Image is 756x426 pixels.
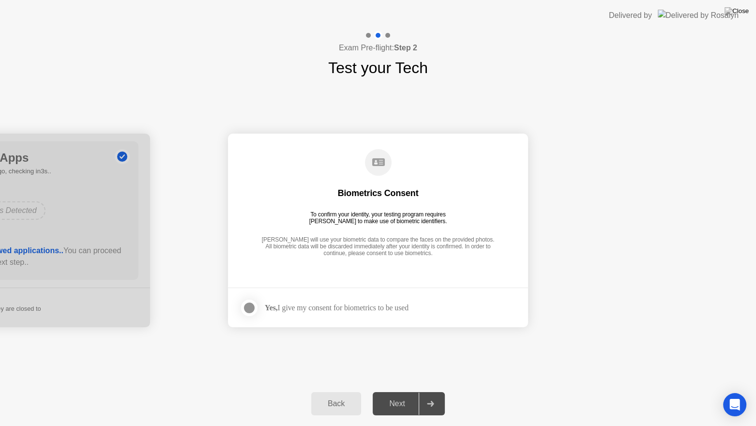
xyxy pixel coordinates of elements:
div: Biometrics Consent [338,187,419,199]
strong: Yes, [265,304,277,312]
div: I give my consent for biometrics to be used [265,303,408,312]
div: Back [314,399,358,408]
h4: Exam Pre-flight: [339,42,417,54]
h1: Test your Tech [328,56,428,79]
img: Close [725,7,749,15]
div: [PERSON_NAME] will use your biometric data to compare the faces on the provided photos. All biome... [259,236,497,258]
b: Step 2 [394,44,417,52]
img: Delivered by Rosalyn [658,10,739,21]
button: Next [373,392,445,415]
div: Delivered by [609,10,652,21]
div: Open Intercom Messenger [723,393,746,416]
button: Back [311,392,361,415]
div: To confirm your identity, your testing program requires [PERSON_NAME] to make use of biometric id... [305,211,451,225]
div: Next [376,399,419,408]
